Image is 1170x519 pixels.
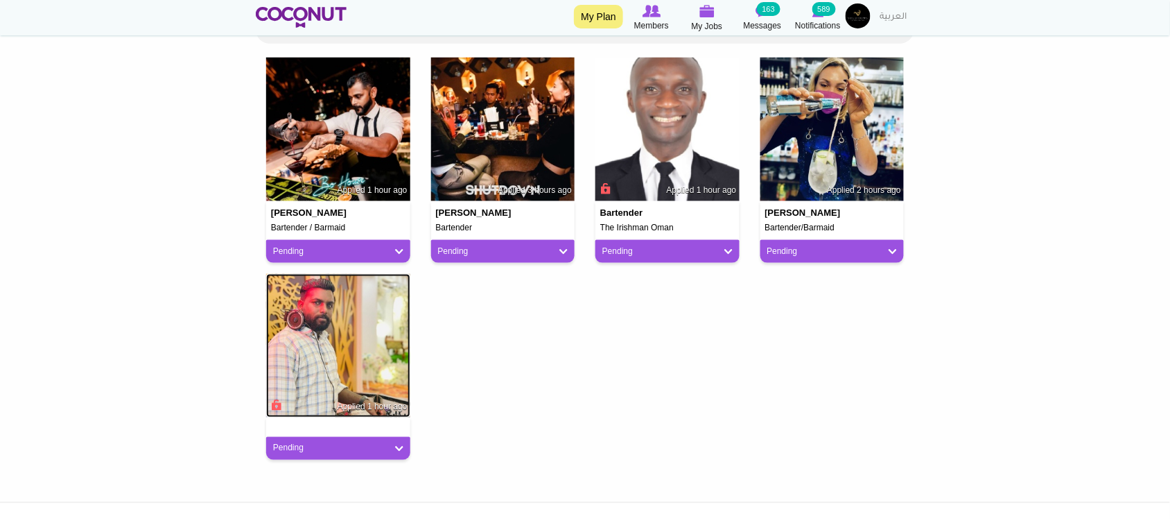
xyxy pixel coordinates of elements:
[757,2,780,16] small: 163
[269,398,281,412] span: Connect to Unlock the Profile
[624,3,679,33] a: Browse Members Members
[812,5,824,17] img: Notifications
[266,274,410,418] img: Rukshan wijayan's picture
[256,7,347,28] img: Home
[273,246,403,257] a: Pending
[602,246,733,257] a: Pending
[436,223,570,232] h5: Bartender
[438,246,568,257] a: Pending
[643,5,661,17] img: Browse Members
[735,3,790,33] a: Messages Messages 163
[600,208,681,218] h4: Bartender
[760,58,905,202] img: Zsófia Varga's picture
[574,5,623,28] a: My Plan
[598,182,611,196] span: Connect to Unlock the Profile
[699,5,715,17] img: My Jobs
[765,223,900,232] h5: Bartender/Barmaid
[744,19,782,33] span: Messages
[271,208,351,218] h4: [PERSON_NAME]
[692,19,723,33] span: My Jobs
[634,19,669,33] span: Members
[273,443,403,454] a: Pending
[271,223,405,232] h5: Bartender / Barmaid
[595,58,740,202] img: Nelson Mboya's picture
[436,208,516,218] h4: [PERSON_NAME]
[679,3,735,33] a: My Jobs My Jobs
[795,19,840,33] span: Notifications
[873,3,914,31] a: العربية
[431,58,575,202] img: sonny ayo's picture
[266,58,410,202] img: Upendra Sulochana's picture
[765,208,846,218] h4: [PERSON_NAME]
[756,5,769,17] img: Messages
[767,246,898,257] a: Pending
[790,3,846,33] a: Notifications Notifications 589
[812,2,836,16] small: 589
[600,223,735,232] h5: The Irishman Oman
